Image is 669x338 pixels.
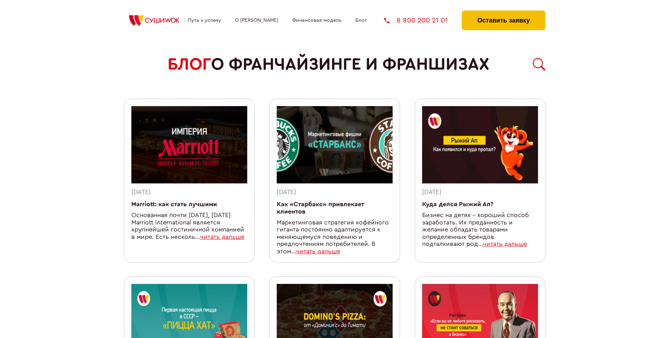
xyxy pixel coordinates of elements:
a: Путь к успеху [188,18,221,23]
a: О [PERSON_NAME] [235,18,278,23]
div: Маркетинговая стратегия кофейного гиганта постоянно адаптируется к меняющемуся поведению и предпо... [277,219,393,255]
div: [DATE] [422,189,538,196]
div: [DATE] [277,189,393,196]
a: читать дальше [483,241,527,247]
span: о франчайзинге и франшизах [211,55,489,74]
div: Бизнес на детях – хороший способ заработать. Их преданность и желание обладать товарами определен... [422,212,538,248]
div: [DATE] [131,189,247,196]
span: БЛОГ [168,55,211,74]
a: Marriott: как стать лучшими [131,201,217,207]
a: читать дальше [200,234,244,240]
a: Как «Старбакс» привлекает клиентов [277,201,364,215]
a: Финансовая модель [292,18,342,23]
div: Основанная почти [DATE], [DATE] Marriott International является крупнейшей гостиничной компанией ... [131,212,247,241]
a: Блог [355,18,367,23]
button: Оставить заявку [462,11,545,30]
a: читать дальше [296,248,340,254]
span: 8 800 200 21 01 [396,17,448,24]
a: 8 800 200 21 01 [384,17,448,24]
a: Куда делся Рыжий Ап? [422,201,493,207]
